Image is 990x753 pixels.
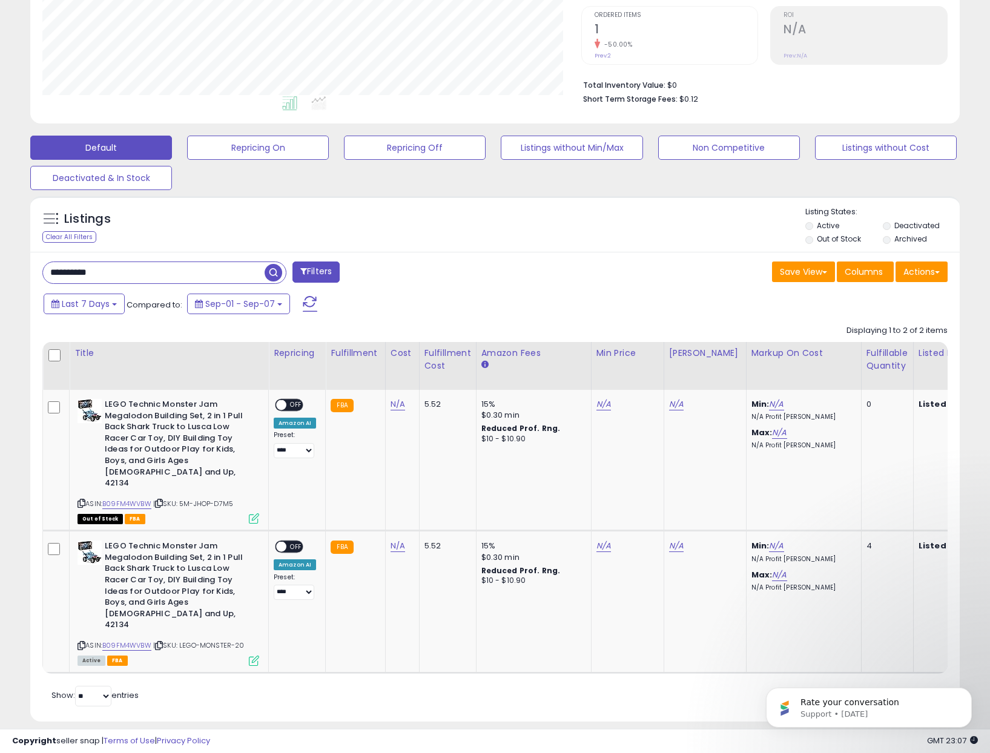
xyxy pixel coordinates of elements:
[866,347,908,372] div: Fulfillable Quantity
[105,399,252,492] b: LEGO Technic Monster Jam Megalodon Building Set, 2 in 1 Pull Back Shark Truck to Lusca Low Racer ...
[679,93,698,105] span: $0.12
[78,399,102,423] img: 51LSTvMUNSL._SL40_.jpg
[669,347,741,360] div: [PERSON_NAME]
[748,662,990,747] iframe: Intercom notifications message
[837,261,894,282] button: Columns
[772,427,787,439] a: N/A
[481,399,582,410] div: 15%
[772,261,835,282] button: Save View
[866,399,904,410] div: 0
[481,565,561,576] b: Reduced Prof. Rng.
[286,542,306,552] span: OFF
[595,22,758,39] h2: 1
[669,540,684,552] a: N/A
[157,735,210,746] a: Privacy Policy
[896,261,948,282] button: Actions
[846,325,948,337] div: Displaying 1 to 2 of 2 items
[78,514,123,524] span: All listings that are currently out of stock and unavailable for purchase on Amazon
[187,136,329,160] button: Repricing On
[919,540,974,551] b: Listed Price:
[817,220,839,231] label: Active
[595,52,611,59] small: Prev: 2
[894,234,927,244] label: Archived
[751,398,770,410] b: Min:
[125,514,145,524] span: FBA
[107,656,128,666] span: FBA
[64,211,111,228] h5: Listings
[274,431,316,458] div: Preset:
[331,347,380,360] div: Fulfillment
[391,398,405,410] a: N/A
[919,398,974,410] b: Listed Price:
[751,347,856,360] div: Markup on Cost
[751,584,852,592] p: N/A Profit [PERSON_NAME]
[62,298,110,310] span: Last 7 Days
[784,12,947,19] span: ROI
[481,360,489,370] small: Amazon Fees.
[600,40,633,49] small: -50.00%
[424,541,467,551] div: 5.52
[274,559,316,570] div: Amazon AI
[772,569,787,581] a: N/A
[12,735,210,747] div: seller snap | |
[78,656,105,666] span: All listings currently available for purchase on Amazon
[769,398,784,410] a: N/A
[583,80,665,90] b: Total Inventory Value:
[391,540,405,552] a: N/A
[78,541,259,664] div: ASIN:
[127,299,182,311] span: Compared to:
[817,234,861,244] label: Out of Stock
[78,541,102,565] img: 51LSTvMUNSL._SL40_.jpg
[596,398,611,410] a: N/A
[596,540,611,552] a: N/A
[205,298,275,310] span: Sep-01 - Sep-07
[424,399,467,410] div: 5.52
[751,441,852,450] p: N/A Profit [PERSON_NAME]
[769,540,784,552] a: N/A
[74,347,263,360] div: Title
[481,552,582,563] div: $0.30 min
[501,136,642,160] button: Listings without Min/Max
[805,206,960,218] p: Listing States:
[751,413,852,421] p: N/A Profit [PERSON_NAME]
[481,541,582,551] div: 15%
[746,342,861,390] th: The percentage added to the cost of goods (COGS) that forms the calculator for Min & Max prices.
[42,231,96,243] div: Clear All Filters
[481,576,582,586] div: $10 - $10.90
[751,555,852,564] p: N/A Profit [PERSON_NAME]
[153,640,245,650] span: | SKU: LEGO-MONSTER-20
[784,22,947,39] h2: N/A
[751,569,773,580] b: Max:
[153,499,233,508] span: | SKU: 5M-JHOP-D7M5
[51,689,139,701] span: Show: entries
[331,541,353,554] small: FBA
[286,400,306,410] span: OFF
[583,94,678,104] b: Short Term Storage Fees:
[105,541,252,634] b: LEGO Technic Monster Jam Megalodon Building Set, 2 in 1 Pull Back Shark Truck to Lusca Low Racer ...
[751,540,770,551] b: Min:
[102,640,151,651] a: B09FM4WVBW
[669,398,684,410] a: N/A
[658,136,800,160] button: Non Competitive
[866,541,904,551] div: 4
[894,220,940,231] label: Deactivated
[292,261,340,283] button: Filters
[481,410,582,421] div: $0.30 min
[596,347,659,360] div: Min Price
[44,294,125,314] button: Last 7 Days
[344,136,486,160] button: Repricing Off
[274,573,316,600] div: Preset:
[391,347,414,360] div: Cost
[30,166,172,190] button: Deactivated & In Stock
[424,347,471,372] div: Fulfillment Cost
[12,735,56,746] strong: Copyright
[331,399,353,412] small: FBA
[30,136,172,160] button: Default
[274,347,320,360] div: Repricing
[784,52,807,59] small: Prev: N/A
[751,427,773,438] b: Max:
